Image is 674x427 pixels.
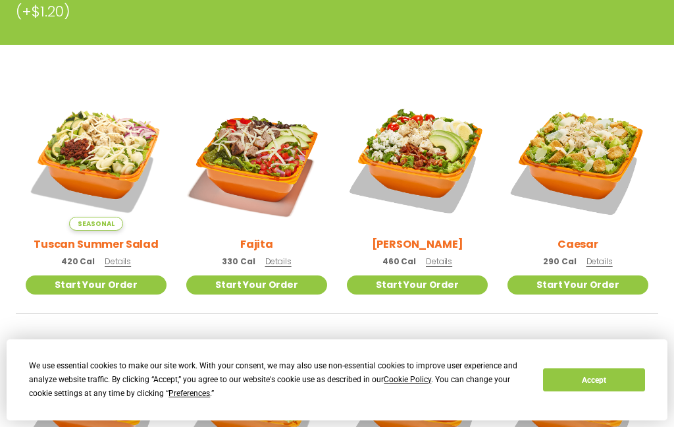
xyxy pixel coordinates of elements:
span: Preferences [168,389,210,398]
h2: Caesar [557,236,598,252]
span: 420 Cal [61,256,95,268]
span: 290 Cal [543,256,576,268]
a: Start Your Order [186,275,327,295]
img: Product photo for Fajita Salad [186,90,327,231]
span: Details [105,256,131,267]
img: Product photo for Cobb Salad [347,90,488,231]
span: Details [426,256,452,267]
span: Details [586,256,613,267]
h2: Fajita [240,236,273,252]
span: 330 Cal [222,256,255,268]
img: Product photo for Tuscan Summer Salad [26,90,167,231]
button: Accept [543,368,644,391]
h2: [PERSON_NAME] [372,236,463,252]
a: Start Your Order [347,275,488,295]
span: Cookie Policy [384,375,431,384]
img: Product photo for Caesar Salad [507,90,648,231]
h2: Tuscan Summer Salad [34,236,159,252]
div: We use essential cookies to make our site work. With your consent, we may also use non-essential ... [29,359,527,401]
a: Start Your Order [26,275,167,295]
span: Details [265,256,292,267]
a: Start Your Order [507,275,648,295]
div: Cookie Consent Prompt [7,339,667,420]
span: 460 Cal [382,256,416,268]
span: Seasonal [69,217,122,231]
